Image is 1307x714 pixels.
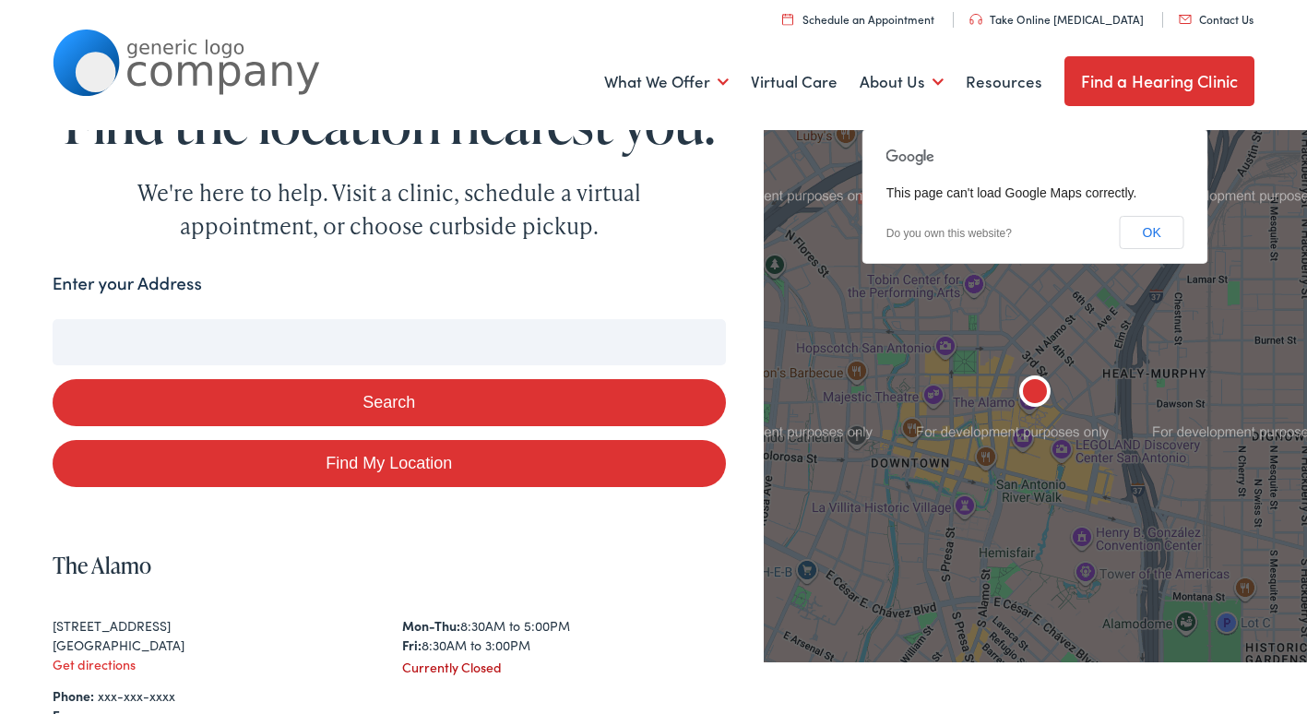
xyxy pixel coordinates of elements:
a: Contact Us [1179,11,1254,27]
div: The Alamo [1013,372,1057,416]
div: We're here to help. Visit a clinic, schedule a virtual appointment, or choose curbside pickup. [94,176,684,243]
span: This page can't load Google Maps correctly. [886,185,1137,200]
a: Find My Location [53,440,726,487]
a: Resources [966,48,1042,116]
a: Find a Hearing Clinic [1064,56,1255,106]
div: 8:30AM to 5:00PM 8:30AM to 3:00PM [402,616,725,655]
a: Do you own this website? [886,227,1012,240]
img: utility icon [782,13,793,25]
input: Enter your address or zip code [53,319,726,365]
div: [STREET_ADDRESS] [53,616,375,636]
div: Currently Closed [402,658,725,677]
strong: Phone: [53,686,94,705]
button: Search [53,379,726,426]
strong: Mon-Thu: [402,616,460,635]
strong: Fri: [402,636,422,654]
a: What We Offer [604,48,729,116]
a: Virtual Care [751,48,838,116]
div: [GEOGRAPHIC_DATA] [53,636,375,655]
a: The Alamo [53,550,151,580]
img: utility icon [969,14,982,25]
a: Get directions [53,655,136,673]
h1: Find the location nearest you. [53,92,726,153]
a: About Us [860,48,944,116]
a: Take Online [MEDICAL_DATA] [969,11,1144,27]
img: utility icon [1179,15,1192,24]
button: OK [1120,216,1184,249]
a: xxx-xxx-xxxx [98,686,175,705]
a: Schedule an Appointment [782,11,934,27]
label: Enter your Address [53,270,202,297]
